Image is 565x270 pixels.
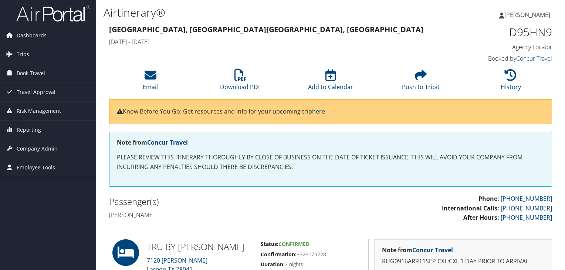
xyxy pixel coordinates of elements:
[382,257,544,266] p: RUG0916ARR11SEP CXL:CXL 1 DAY PRIOR TO ARRIVAL
[117,138,188,146] strong: Note from
[17,121,41,139] span: Reporting
[504,11,550,19] span: [PERSON_NAME]
[261,251,363,258] h5: 3326073228
[109,195,325,208] h2: Passenger(s)
[220,73,261,91] a: Download PDF
[17,83,55,101] span: Travel Approval
[117,107,544,117] p: Know Before You Go: Get resources and info for your upcoming trip
[261,251,297,258] strong: Confirmation:
[143,73,158,91] a: Email
[17,139,58,158] span: Company Admin
[501,73,521,91] a: History
[442,204,499,212] strong: International Calls:
[501,213,552,222] a: [PHONE_NUMBER]
[109,211,325,219] h4: [PERSON_NAME]
[402,73,440,91] a: Push to Tripit
[104,5,406,20] h1: Airtinerary®
[261,261,363,268] h5: 2 nights
[17,45,29,64] span: Trips
[117,153,544,172] p: PLEASE REVIEW THIS ITINERARY THOROUGHLY BY CLOSE OF BUSINESS ON THE DATE OF TICKET ISSUANCE. THIS...
[516,54,552,63] a: Concur Travel
[147,138,188,146] a: Concur Travel
[412,246,453,254] a: Concur Travel
[261,240,278,247] strong: Status:
[278,240,309,247] span: Confirmed
[450,54,552,63] h4: Booked by
[147,240,249,253] h2: TRU BY [PERSON_NAME]
[501,204,552,212] a: [PHONE_NUMBER]
[450,43,552,51] h4: Agency Locator
[261,261,285,268] strong: Duration:
[109,24,423,34] strong: [GEOGRAPHIC_DATA], [GEOGRAPHIC_DATA] [GEOGRAPHIC_DATA], [GEOGRAPHIC_DATA]
[450,24,552,40] h1: D95HN9
[109,38,439,46] h4: [DATE] - [DATE]
[312,107,325,115] a: here
[17,158,55,177] span: Employee Tools
[17,26,47,45] span: Dashboards
[501,195,552,203] a: [PHONE_NUMBER]
[308,73,353,91] a: Add to Calendar
[499,4,558,26] a: [PERSON_NAME]
[382,246,453,254] strong: Note from
[16,5,90,22] img: airportal-logo.png
[478,195,499,203] strong: Phone:
[463,213,499,222] strong: After Hours:
[17,64,45,82] span: Book Travel
[17,102,61,120] span: Risk Management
